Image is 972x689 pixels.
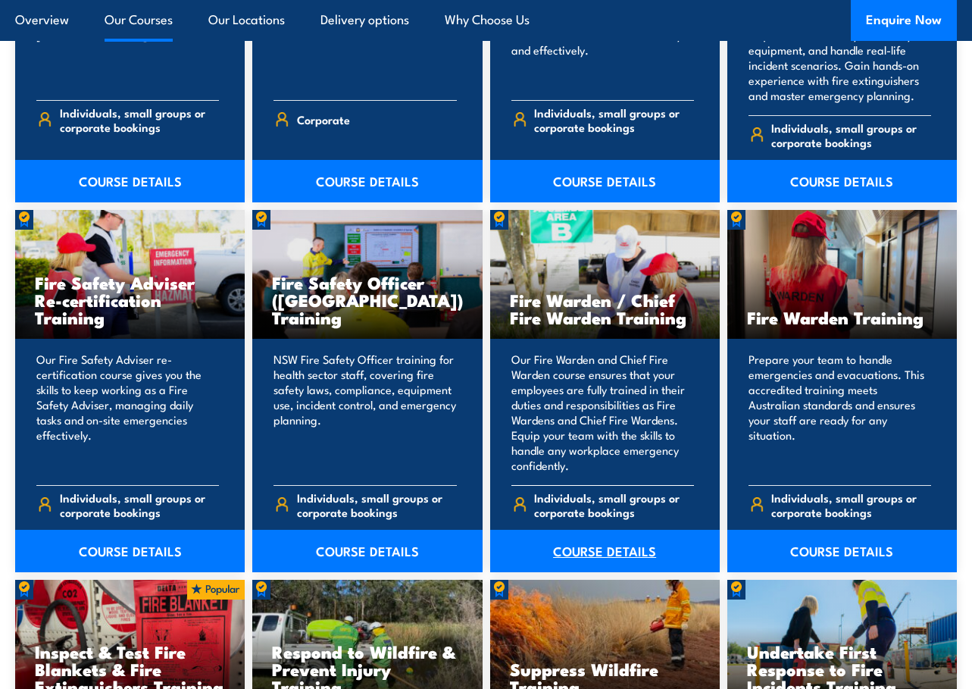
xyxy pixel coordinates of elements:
span: Individuals, small groups or corporate bookings [534,105,694,134]
a: COURSE DETAILS [490,530,720,572]
h3: Fire Warden / Chief Fire Warden Training [510,291,700,326]
span: Individuals, small groups or corporate bookings [60,490,220,519]
a: COURSE DETAILS [15,530,245,572]
a: COURSE DETAILS [252,160,482,202]
h3: Fire Safety Adviser Re-certification Training [35,274,225,326]
p: NSW Fire Safety Officer training for health sector staff, covering fire safety laws, compliance, ... [273,352,456,473]
a: COURSE DETAILS [727,160,957,202]
span: Individuals, small groups or corporate bookings [771,121,931,149]
p: Our Fire Safety Adviser re-certification course gives you the skills to keep working as a Fire Sa... [36,352,219,473]
a: COURSE DETAILS [727,530,957,572]
a: COURSE DETAILS [15,160,245,202]
span: Individuals, small groups or corporate bookings [297,490,457,519]
p: Our Fire Warden and Chief Fire Warden course ensures that your employees are fully trained in the... [511,352,694,473]
a: COURSE DETAILS [490,160,720,202]
span: Corporate [297,108,350,131]
h3: Fire Safety Officer ([GEOGRAPHIC_DATA]) Training [272,274,462,326]
a: COURSE DETAILS [252,530,482,572]
span: Individuals, small groups or corporate bookings [534,490,694,519]
span: Individuals, small groups or corporate bookings [60,105,220,134]
p: Prepare your team to handle emergencies and evacuations. This accredited training meets Australia... [749,352,931,473]
h3: Fire Warden Training [747,308,937,326]
span: Individuals, small groups or corporate bookings [771,490,931,519]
